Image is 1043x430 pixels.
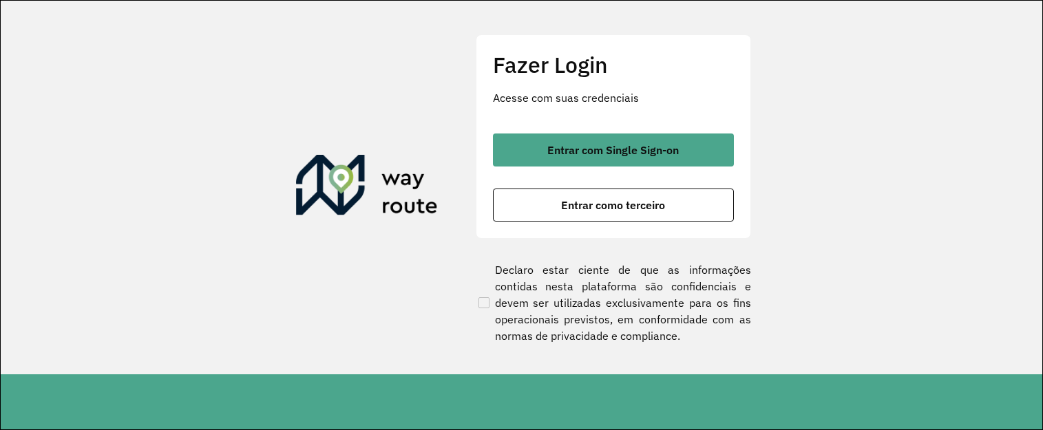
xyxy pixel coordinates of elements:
p: Acesse com suas credenciais [493,89,734,106]
label: Declaro estar ciente de que as informações contidas nesta plataforma são confidenciais e devem se... [476,261,751,344]
h2: Fazer Login [493,52,734,78]
span: Entrar como terceiro [561,200,665,211]
span: Entrar com Single Sign-on [547,144,679,155]
img: Roteirizador AmbevTech [296,155,438,221]
button: button [493,133,734,166]
button: button [493,189,734,222]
